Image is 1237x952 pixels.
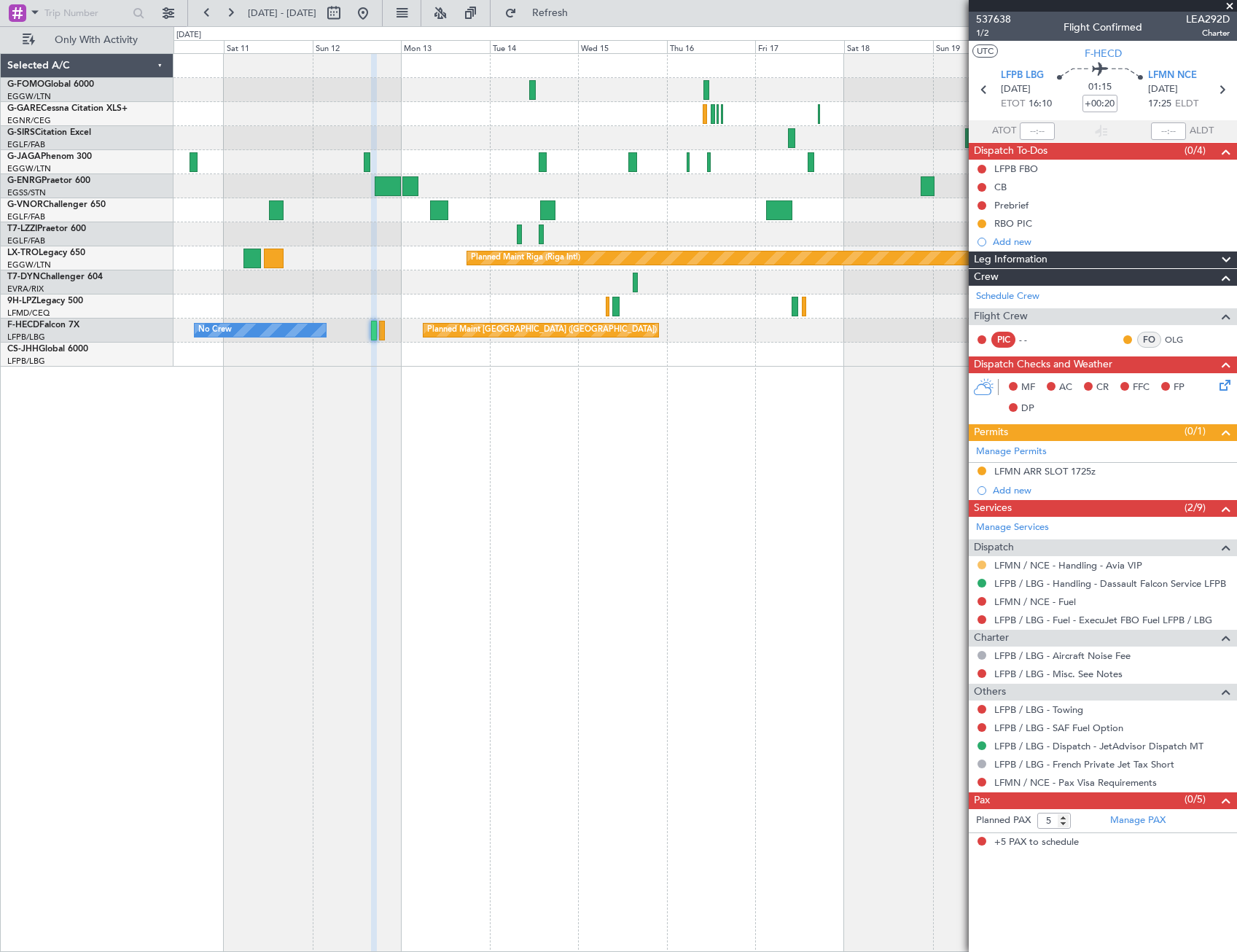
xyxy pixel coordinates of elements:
[7,284,44,294] a: EVRA/RIX
[1148,97,1171,112] span: 17:25
[7,345,88,354] a: CS-JHHGlobal 6000
[38,35,154,45] span: Only With Activity
[974,792,990,809] span: Pax
[136,40,225,53] div: Fri 10
[994,668,1123,680] a: LFPB / LBG - Misc. See Notes
[1001,69,1044,83] span: LFPB LBG
[974,424,1008,441] span: Permits
[7,321,39,329] span: F-HECD
[1088,80,1112,95] span: 01:15
[7,152,41,161] span: G-JAGA
[1021,402,1034,416] span: DP
[976,27,1011,39] span: 1/2
[7,356,45,367] a: LFPB/LBG
[994,465,1096,477] div: LFMN ARR SLOT 1725z
[994,559,1142,571] a: LFMN / NCE - Handling - Avia VIP
[7,200,43,209] span: G-VNOR
[1174,381,1185,395] span: FP
[994,199,1029,211] div: Prebrief
[1064,20,1142,35] div: Flight Confirmed
[974,143,1047,160] span: Dispatch To-Dos
[7,80,94,89] a: G-FOMOGlobal 6000
[976,445,1047,459] a: Manage Permits
[974,356,1112,373] span: Dispatch Checks and Weather
[755,40,844,53] div: Fri 17
[520,8,581,18] span: Refresh
[974,539,1014,556] span: Dispatch
[976,12,1011,27] span: 537638
[994,596,1076,608] a: LFMN / NCE - Fuel
[1019,333,1052,346] div: - -
[7,273,40,281] span: T7-DYN
[7,260,51,270] a: EGGW/LTN
[7,345,39,354] span: CS-JHH
[7,332,45,343] a: LFPB/LBG
[1190,124,1214,138] span: ALDT
[994,614,1212,626] a: LFPB / LBG - Fuel - ExecuJet FBO Fuel LFPB / LBG
[1110,814,1166,828] a: Manage PAX
[7,139,45,150] a: EGLF/FAB
[578,40,667,53] div: Wed 15
[1185,792,1206,807] span: (0/5)
[176,29,201,42] div: [DATE]
[224,40,313,53] div: Sat 11
[993,235,1230,248] div: Add new
[1020,122,1055,140] input: --:--
[993,484,1230,496] div: Add new
[1186,12,1230,27] span: LEA292D
[976,520,1049,535] a: Manage Services
[994,835,1079,850] span: +5 PAX to schedule
[7,297,36,305] span: 9H-LPZ
[994,217,1032,230] div: RBO PIC
[974,251,1047,268] span: Leg Information
[994,758,1174,770] a: LFPB / LBG - French Private Jet Tax Short
[974,269,999,286] span: Crew
[1029,97,1052,112] span: 16:10
[7,225,37,233] span: T7-LZZI
[44,2,128,24] input: Trip Number
[7,321,79,329] a: F-HECDFalcon 7X
[7,115,51,126] a: EGNR/CEG
[991,332,1015,348] div: PIC
[1096,381,1109,395] span: CR
[1185,424,1206,439] span: (0/1)
[667,40,756,53] div: Thu 16
[7,297,83,305] a: 9H-LPZLegacy 500
[1185,500,1206,515] span: (2/9)
[974,630,1009,647] span: Charter
[427,319,657,341] div: Planned Maint [GEOGRAPHIC_DATA] ([GEOGRAPHIC_DATA])
[1185,143,1206,158] span: (0/4)
[7,176,42,185] span: G-ENRG
[7,104,41,113] span: G-GARE
[976,814,1031,828] label: Planned PAX
[1137,332,1161,348] div: FO
[7,128,91,137] a: G-SIRSCitation Excel
[933,40,1022,53] div: Sun 19
[7,235,45,246] a: EGLF/FAB
[7,104,128,113] a: G-GARECessna Citation XLS+
[994,163,1038,175] div: LFPB FBO
[1133,381,1150,395] span: FFC
[7,308,50,319] a: LFMD/CEQ
[7,163,51,174] a: EGGW/LTN
[1021,381,1035,395] span: MF
[844,40,933,53] div: Sat 18
[401,40,490,53] div: Mon 13
[976,289,1039,304] a: Schedule Crew
[974,684,1006,701] span: Others
[498,1,585,25] button: Refresh
[994,703,1083,716] a: LFPB / LBG - Towing
[7,128,35,137] span: G-SIRS
[994,649,1131,662] a: LFPB / LBG - Aircraft Noise Fee
[1175,97,1198,112] span: ELDT
[1165,333,1198,346] a: OLG
[974,308,1028,325] span: Flight Crew
[974,500,1012,517] span: Services
[7,187,46,198] a: EGSS/STN
[994,722,1123,734] a: LFPB / LBG - SAF Fuel Option
[7,200,106,209] a: G-VNORChallenger 650
[471,247,580,269] div: Planned Maint Riga (Riga Intl)
[248,7,316,20] span: [DATE] - [DATE]
[1148,69,1197,83] span: LFMN NCE
[7,249,85,257] a: LX-TROLegacy 650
